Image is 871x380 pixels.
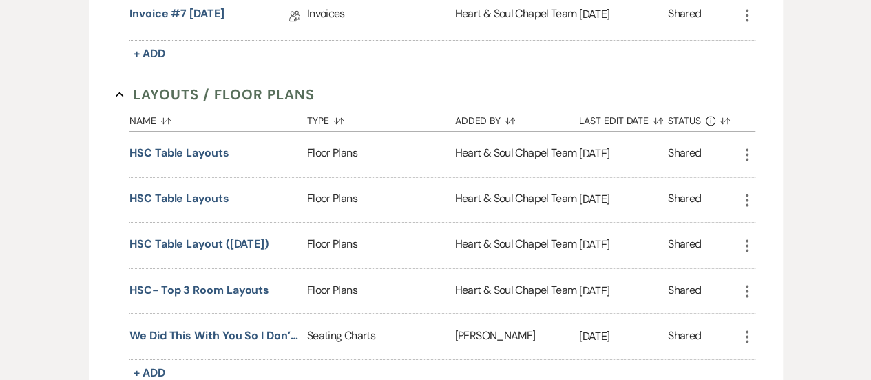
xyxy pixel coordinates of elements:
[455,105,579,131] button: Added By
[455,132,579,177] div: Heart & Soul Chapel Team
[579,6,668,23] p: [DATE]
[579,281,668,299] p: [DATE]
[129,236,269,252] button: HSC Table Layout ([DATE])
[668,190,701,209] div: Shared
[455,314,579,359] div: [PERSON_NAME]
[129,6,224,27] a: Invoice #7 [DATE]
[129,145,229,161] button: HSC Table Layouts
[116,84,315,105] button: Layouts / Floor Plans
[455,177,579,222] div: Heart & Soul Chapel Team
[129,281,269,298] button: HSC- Top 3 Room Layouts
[134,365,165,379] span: + Add
[134,46,165,61] span: + Add
[307,132,455,177] div: Floor Plans
[129,327,302,343] button: We did this with you so I don’t have a photo of this I’m sorry!
[307,268,455,313] div: Floor Plans
[579,236,668,254] p: [DATE]
[579,327,668,345] p: [DATE]
[307,223,455,268] div: Floor Plans
[455,223,579,268] div: Heart & Soul Chapel Team
[307,105,455,131] button: Type
[307,314,455,359] div: Seating Charts
[129,190,229,207] button: HSC Table Layouts
[129,44,169,63] button: + Add
[579,105,668,131] button: Last Edit Date
[668,281,701,300] div: Shared
[307,177,455,222] div: Floor Plans
[129,105,307,131] button: Name
[668,105,739,131] button: Status
[668,327,701,346] div: Shared
[668,6,701,27] div: Shared
[668,116,701,126] span: Status
[579,190,668,208] p: [DATE]
[668,236,701,254] div: Shared
[579,145,668,163] p: [DATE]
[455,268,579,313] div: Heart & Soul Chapel Team
[668,145,701,163] div: Shared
